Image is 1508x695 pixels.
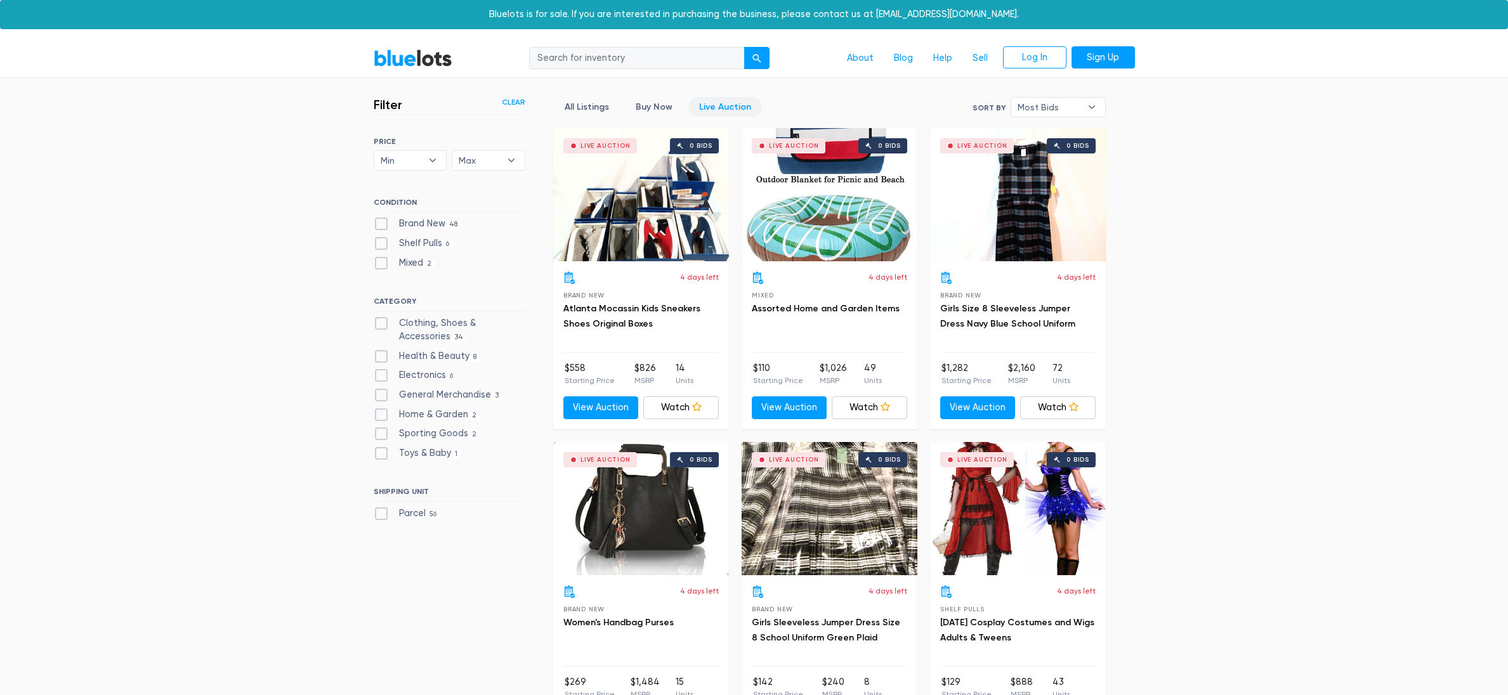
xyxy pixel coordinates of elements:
span: 34 [450,333,468,343]
label: Home & Garden [374,408,481,422]
a: Watch [643,396,719,419]
p: MSRP [634,375,656,386]
span: Mixed [752,292,774,299]
label: Shelf Pulls [374,237,454,250]
span: Max [459,151,501,170]
a: BlueLots [374,49,452,67]
a: Clear [502,96,525,108]
span: 2 [468,410,481,420]
label: General Merchandise [374,388,503,402]
p: 4 days left [680,271,719,283]
a: Live Auction 0 bids [742,128,917,261]
h6: PRICE [374,137,525,146]
p: Starting Price [753,375,803,386]
a: Atlanta Mocassin Kids Sneakers Shoes Original Boxes [563,303,700,329]
a: Sell [962,46,998,70]
p: 4 days left [680,585,719,597]
b: ▾ [1079,98,1105,117]
h6: SHIPPING UNIT [374,487,525,501]
label: Toys & Baby [374,446,462,460]
a: Blog [884,46,923,70]
span: 6 [446,372,457,382]
label: Mixed [374,256,436,270]
a: Sign Up [1072,46,1135,69]
p: 4 days left [1057,271,1096,283]
div: Live Auction [957,457,1007,463]
span: 1 [451,449,462,459]
p: Units [1052,375,1070,386]
span: Brand New [940,292,981,299]
div: Live Auction [769,457,819,463]
li: $1,026 [820,361,847,387]
a: Assorted Home and Garden Items [752,303,900,314]
span: Most Bids [1018,98,1081,117]
a: Buy Now [625,97,683,117]
a: Help [923,46,962,70]
li: 14 [676,361,693,387]
a: About [837,46,884,70]
div: Live Auction [769,143,819,149]
p: 4 days left [1057,585,1096,597]
span: 56 [426,509,441,519]
li: 72 [1052,361,1070,387]
a: Watch [1020,396,1096,419]
a: Live Auction 0 bids [742,442,917,575]
label: Clothing, Shoes & Accessories [374,316,525,344]
span: Shelf Pulls [940,606,985,613]
label: Health & Beauty [374,349,481,363]
a: Girls Size 8 Sleeveless Jumper Dress Navy Blue School Uniform [940,303,1075,329]
span: 48 [445,220,462,230]
span: 6 [442,239,454,249]
span: 2 [468,430,481,440]
div: 0 bids [878,143,901,149]
a: Live Auction 0 bids [930,128,1106,261]
div: Live Auction [580,457,631,463]
p: MSRP [820,375,847,386]
li: $1,282 [941,361,992,387]
span: Min [381,151,423,170]
div: 0 bids [1066,457,1089,463]
div: Live Auction [957,143,1007,149]
span: 3 [491,391,503,401]
a: View Auction [940,396,1016,419]
a: All Listings [554,97,620,117]
span: Brand New [563,292,605,299]
li: $826 [634,361,656,387]
div: 0 bids [878,457,901,463]
label: Sort By [973,102,1006,114]
li: $110 [753,361,803,387]
p: Units [676,375,693,386]
li: 49 [864,361,882,387]
input: Search for inventory [529,47,745,70]
p: 4 days left [869,585,907,597]
label: Electronics [374,368,457,382]
li: $558 [565,361,615,387]
b: ▾ [419,151,446,170]
b: ▾ [498,151,525,170]
h6: CATEGORY [374,297,525,311]
h6: CONDITION [374,198,525,212]
a: Live Auction [688,97,762,117]
a: Live Auction 0 bids [553,128,729,261]
a: View Auction [563,396,639,419]
label: Sporting Goods [374,427,481,441]
a: [DATE] Cosplay Costumes and Wigs Adults & Tweens [940,617,1094,643]
a: Women's Handbag Purses [563,617,674,628]
label: Parcel [374,507,441,521]
a: Watch [832,396,907,419]
p: Starting Price [565,375,615,386]
a: Log In [1003,46,1066,69]
a: Live Auction 0 bids [553,442,729,575]
div: 0 bids [690,457,712,463]
h3: Filter [374,97,402,112]
a: Live Auction 0 bids [930,442,1106,575]
div: 0 bids [1066,143,1089,149]
p: MSRP [1008,375,1035,386]
p: Starting Price [941,375,992,386]
div: 0 bids [690,143,712,149]
a: Girls Sleeveless Jumper Dress Size 8 School Uniform Green Plaid [752,617,900,643]
p: Units [864,375,882,386]
label: Brand New [374,217,462,231]
a: View Auction [752,396,827,419]
span: 2 [423,259,436,269]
